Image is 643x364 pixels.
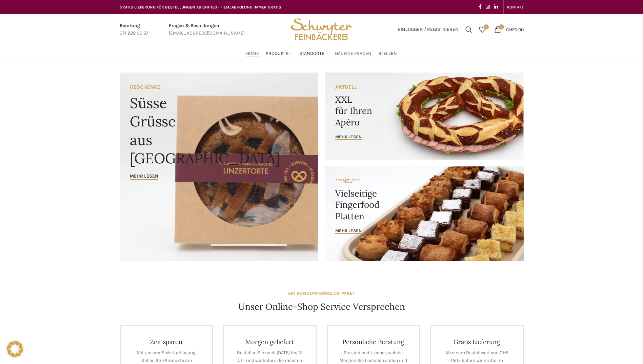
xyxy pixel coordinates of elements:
a: Infobox link [169,22,245,37]
bdi: 0.00 [506,26,524,32]
span: Home [246,50,259,57]
a: Stellen [378,47,397,60]
h4: Persönliche Beratung [338,338,409,346]
a: Banner link [325,166,524,261]
a: Häufige Fragen [335,47,371,60]
span: Häufige Fragen [335,50,371,57]
span: Stellen [378,50,397,57]
span: Standorte [299,50,324,57]
h4: Gratis Lieferung [441,338,513,346]
span: GRATIS LIEFERUNG FÜR BESTELLUNGEN AB CHF 150 - FILIALABHOLUNG IMMER GRATIS [120,5,281,9]
span: 0 [499,24,504,29]
img: Bäckerei Schwyter [288,14,355,45]
div: Meine Wunschliste [476,23,489,36]
strong: EIN RUNDUM-SORGLOS-PAKET [288,290,355,296]
a: Einloggen / Registrieren [395,23,462,36]
a: Banner link [120,73,318,261]
a: Standorte [299,47,328,60]
a: Site logo [288,26,355,32]
span: 0 [484,24,489,29]
a: 0 [476,23,489,36]
a: Linkedin social link [492,2,500,12]
h4: Unser Online-Shop Service Versprechen [238,301,405,313]
a: Banner link [325,73,524,160]
div: Secondary navigation [504,0,527,14]
a: Suchen [462,23,476,36]
h4: Zeit sparen [131,338,202,346]
a: Home [246,47,259,60]
span: CHF [506,26,515,32]
a: Facebook social link [477,2,484,12]
span: KONTAKT [507,5,524,9]
h4: Morgen geliefert [234,338,305,346]
div: Main navigation [116,47,527,60]
span: Produkte [266,50,289,57]
a: Produkte [266,47,293,60]
span: Einloggen / Registrieren [398,27,459,32]
a: KONTAKT [507,0,524,14]
a: Infobox link [120,22,148,37]
a: 0 CHF0.00 [491,23,527,36]
a: Instagram social link [484,2,492,12]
